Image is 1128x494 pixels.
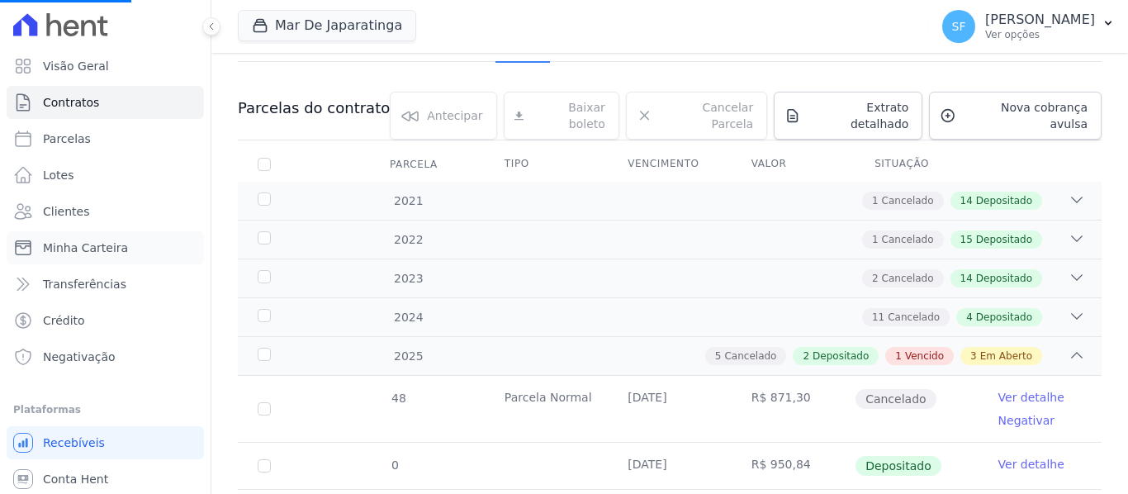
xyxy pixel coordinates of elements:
[43,58,109,74] span: Visão Geral
[998,414,1055,427] a: Negativar
[43,94,99,111] span: Contratos
[960,193,973,208] span: 14
[715,349,722,363] span: 5
[872,271,879,286] span: 2
[963,99,1088,132] span: Nova cobrança avulsa
[882,271,934,286] span: Cancelado
[960,232,973,247] span: 15
[732,443,855,489] td: R$ 950,84
[7,195,204,228] a: Clientes
[7,231,204,264] a: Minha Carteira
[855,456,941,476] span: Depositado
[888,310,940,325] span: Cancelado
[732,376,855,442] td: R$ 871,30
[872,310,884,325] span: 11
[976,271,1032,286] span: Depositado
[390,458,399,472] span: 0
[13,400,197,420] div: Plataformas
[998,389,1064,406] a: Ver detalhe
[905,349,944,363] span: Vencido
[855,389,936,409] span: Cancelado
[7,426,204,459] a: Recebíveis
[774,92,922,140] a: Extrato detalhado
[966,310,973,325] span: 4
[43,167,74,183] span: Lotes
[7,159,204,192] a: Lotes
[7,304,204,337] a: Crédito
[882,193,934,208] span: Cancelado
[7,86,204,119] a: Contratos
[980,349,1032,363] span: Em Aberto
[985,12,1095,28] p: [PERSON_NAME]
[258,402,271,416] input: Só é possível selecionar pagamentos em aberto
[43,312,85,329] span: Crédito
[238,98,390,118] h3: Parcelas do contrato
[813,349,869,363] span: Depositado
[608,147,731,182] th: Vencimento
[872,232,879,247] span: 1
[608,376,731,442] td: [DATE]
[808,99,909,132] span: Extrato detalhado
[732,147,855,182] th: Valor
[43,203,89,220] span: Clientes
[976,193,1032,208] span: Depositado
[7,268,204,301] a: Transferências
[970,349,977,363] span: 3
[258,459,271,473] input: Só é possível selecionar pagamentos em aberto
[43,276,126,292] span: Transferências
[43,131,91,147] span: Parcelas
[7,122,204,155] a: Parcelas
[895,349,902,363] span: 1
[960,271,973,286] span: 14
[485,376,608,442] td: Parcela Normal
[882,232,934,247] span: Cancelado
[929,3,1128,50] button: SF [PERSON_NAME] Ver opções
[43,435,105,451] span: Recebíveis
[43,240,128,256] span: Minha Carteira
[390,392,406,405] span: 48
[952,21,966,32] span: SF
[803,349,809,363] span: 2
[43,471,108,487] span: Conta Hent
[238,10,416,41] button: Mar De Japaratinga
[872,193,879,208] span: 1
[485,147,608,182] th: Tipo
[370,148,457,181] div: Parcela
[855,147,978,182] th: Situação
[976,310,1032,325] span: Depositado
[724,349,776,363] span: Cancelado
[608,443,731,489] td: [DATE]
[43,349,116,365] span: Negativação
[929,92,1102,140] a: Nova cobrança avulsa
[7,50,204,83] a: Visão Geral
[7,340,204,373] a: Negativação
[976,232,1032,247] span: Depositado
[998,456,1064,473] a: Ver detalhe
[985,28,1095,41] p: Ver opções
